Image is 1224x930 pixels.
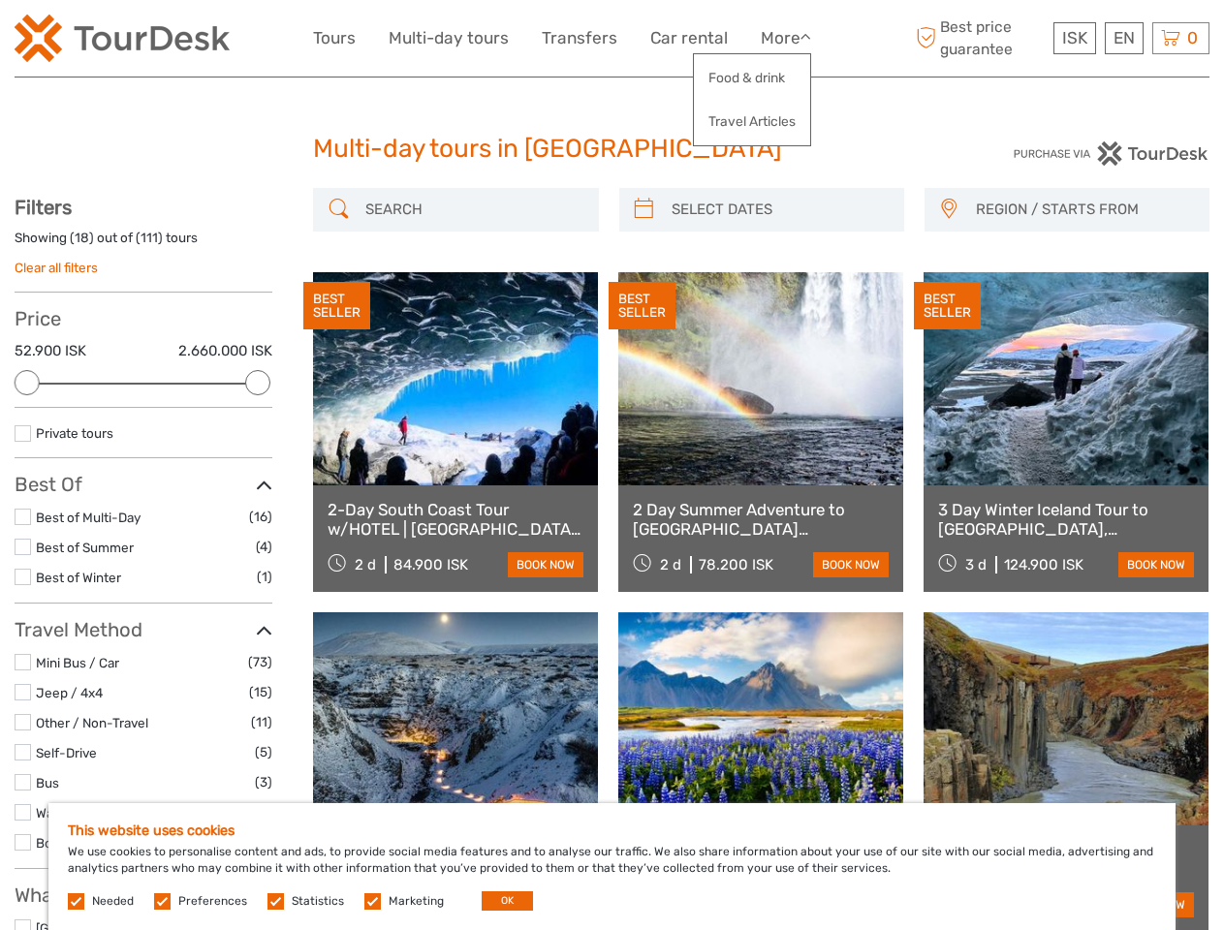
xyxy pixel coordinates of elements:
h3: Price [15,307,272,330]
span: (15) [249,681,272,703]
label: Needed [92,893,134,910]
button: Open LiveChat chat widget [223,30,246,53]
div: 124.900 ISK [1004,556,1083,573]
div: BEST SELLER [303,282,370,330]
label: 111 [141,229,158,247]
label: Preferences [178,893,247,910]
span: 2 d [355,556,376,573]
div: BEST SELLER [609,282,675,330]
span: Best price guarantee [911,16,1049,59]
input: SEARCH [358,193,588,227]
label: Statistics [292,893,344,910]
a: Boat [36,835,64,851]
a: Bus [36,775,59,790]
span: 0 [1184,28,1201,47]
a: 3 Day Winter Iceland Tour to [GEOGRAPHIC_DATA], [GEOGRAPHIC_DATA], [GEOGRAPHIC_DATA] and [GEOGRAP... [938,500,1194,540]
span: (2) [255,801,272,823]
a: Best of Summer [36,540,134,555]
p: We're away right now. Please check back later! [27,34,219,49]
div: Showing ( ) out of ( ) tours [15,229,272,259]
span: 2 d [660,556,681,573]
a: Self-Drive [36,745,97,760]
a: Food & drink [694,59,810,97]
label: 18 [75,229,89,247]
span: (11) [251,711,272,733]
input: SELECT DATES [664,193,894,227]
span: (1) [257,566,272,588]
h3: Travel Method [15,618,272,641]
button: OK [482,891,533,911]
a: Travel Articles [694,103,810,140]
div: EN [1105,22,1144,54]
a: Best of Multi-Day [36,510,141,525]
a: book now [813,552,889,577]
label: 2.660.000 ISK [178,341,272,361]
strong: Filters [15,196,72,219]
a: More [761,24,811,52]
span: (16) [249,506,272,528]
a: Transfers [542,24,617,52]
span: (4) [256,536,272,558]
a: Walking [36,805,81,821]
a: Private tours [36,425,113,441]
a: Mini Bus / Car [36,655,119,670]
a: Car rental [650,24,728,52]
a: book now [508,552,583,577]
h1: Multi-day tours in [GEOGRAPHIC_DATA] [313,134,911,165]
a: Tours [313,24,356,52]
label: 52.900 ISK [15,341,86,361]
h3: What do you want to see? [15,883,272,907]
label: Marketing [389,893,444,910]
img: 120-15d4194f-c635-41b9-a512-a3cb382bfb57_logo_small.png [15,15,230,62]
a: Clear all filters [15,260,98,275]
div: 84.900 ISK [393,556,468,573]
a: Other / Non-Travel [36,715,148,730]
a: Jeep / 4x4 [36,685,103,700]
span: (5) [255,741,272,763]
div: 78.200 ISK [699,556,773,573]
a: 2-Day South Coast Tour w/HOTEL | [GEOGRAPHIC_DATA], [GEOGRAPHIC_DATA], [GEOGRAPHIC_DATA] & Waterf... [328,500,583,540]
h3: Best Of [15,473,272,496]
a: Multi-day tours [389,24,509,52]
div: We use cookies to personalise content and ads, to provide social media features and to analyse ou... [48,803,1176,930]
button: REGION / STARTS FROM [967,194,1200,226]
span: 3 d [965,556,987,573]
img: PurchaseViaTourDesk.png [1013,141,1209,166]
span: (3) [255,771,272,793]
a: Best of Winter [36,570,121,585]
div: BEST SELLER [914,282,981,330]
a: book now [1118,552,1194,577]
span: ISK [1062,28,1087,47]
a: 2 Day Summer Adventure to [GEOGRAPHIC_DATA] [GEOGRAPHIC_DATA], Glacier Hiking, [GEOGRAPHIC_DATA],... [633,500,889,540]
h5: This website uses cookies [68,822,1156,839]
span: (73) [248,651,272,673]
